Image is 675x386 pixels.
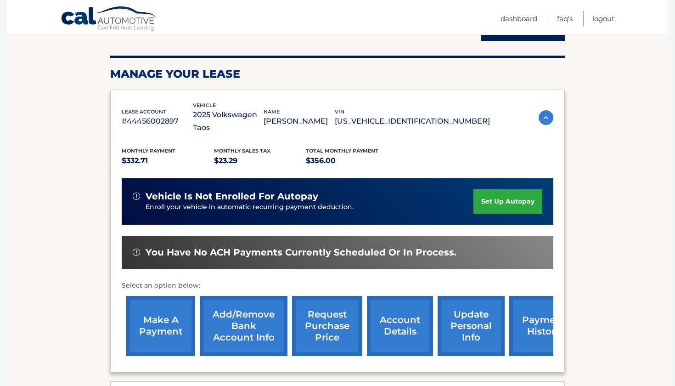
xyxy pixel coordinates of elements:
[193,108,264,134] p: 2025 Volkswagen Taos
[264,108,280,115] span: name
[193,102,216,108] span: vehicle
[292,296,362,356] a: request purchase price
[306,148,378,154] span: Total Monthly Payment
[214,154,306,167] p: $23.29
[501,11,537,26] a: Dashboard
[509,296,578,356] a: payment history
[367,296,433,356] a: account details
[61,6,157,33] a: Cal Automotive
[146,247,456,258] span: You have no ACH payments currently scheduled or in process.
[264,115,335,128] p: [PERSON_NAME]
[133,249,140,256] img: alert-white.svg
[306,154,398,167] p: $356.00
[473,189,542,214] a: set up autopay
[557,11,573,26] a: FAQ's
[126,296,195,356] a: make a payment
[335,108,344,115] span: vin
[335,115,490,128] p: [US_VEHICLE_IDENTIFICATION_NUMBER]
[146,202,473,212] p: Enroll your vehicle in automatic recurring payment deduction.
[122,154,214,167] p: $332.71
[438,296,505,356] a: update personal info
[539,110,553,125] img: accordion-active.svg
[122,115,193,128] p: #44456002897
[122,148,175,154] span: Monthly Payment
[214,148,270,154] span: Monthly sales Tax
[133,193,140,200] img: alert-white.svg
[122,280,553,291] p: Select an option below:
[592,11,614,26] a: Logout
[110,67,565,81] h2: Manage Your Lease
[200,296,287,356] a: Add/Remove bank account info
[122,108,166,115] span: lease account
[146,191,318,202] span: vehicle is not enrolled for autopay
